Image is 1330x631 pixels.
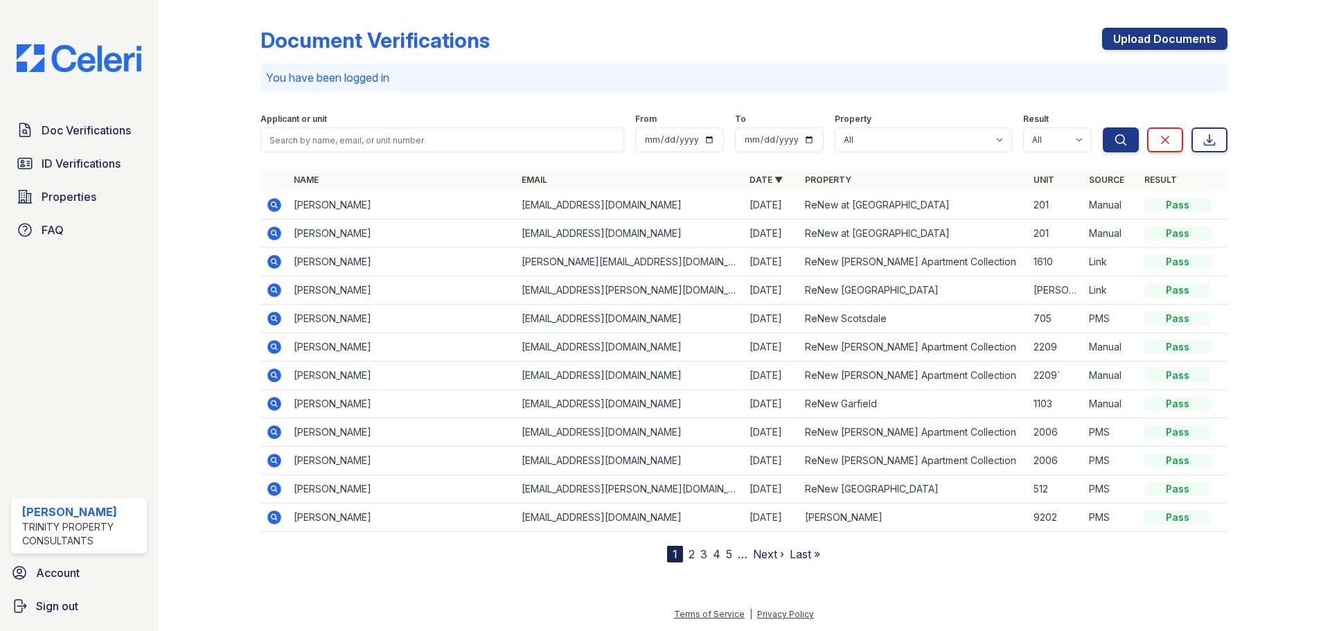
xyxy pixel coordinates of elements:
[1083,504,1139,532] td: PMS
[516,305,744,333] td: [EMAIL_ADDRESS][DOMAIN_NAME]
[288,276,516,305] td: [PERSON_NAME]
[799,191,1027,220] td: ReNew at [GEOGRAPHIC_DATA]
[1028,362,1083,390] td: 2209`
[799,418,1027,447] td: ReNew [PERSON_NAME] Apartment Collection
[1028,418,1083,447] td: 2006
[1083,305,1139,333] td: PMS
[700,547,707,561] a: 3
[516,333,744,362] td: [EMAIL_ADDRESS][DOMAIN_NAME]
[1144,312,1211,326] div: Pass
[744,220,799,248] td: [DATE]
[1144,425,1211,439] div: Pass
[799,248,1027,276] td: ReNew [PERSON_NAME] Apartment Collection
[1144,368,1211,382] div: Pass
[757,609,814,619] a: Privacy Policy
[1144,226,1211,240] div: Pass
[42,155,121,172] span: ID Verifications
[744,276,799,305] td: [DATE]
[744,191,799,220] td: [DATE]
[1102,28,1227,50] a: Upload Documents
[1083,390,1139,418] td: Manual
[36,565,80,581] span: Account
[11,183,147,211] a: Properties
[1144,397,1211,411] div: Pass
[6,592,152,620] button: Sign out
[805,175,851,185] a: Property
[11,116,147,144] a: Doc Verifications
[1083,333,1139,362] td: Manual
[288,191,516,220] td: [PERSON_NAME]
[744,447,799,475] td: [DATE]
[1144,454,1211,468] div: Pass
[799,504,1027,532] td: [PERSON_NAME]
[1028,504,1083,532] td: 9202
[799,447,1027,475] td: ReNew [PERSON_NAME] Apartment Collection
[288,447,516,475] td: [PERSON_NAME]
[799,333,1027,362] td: ReNew [PERSON_NAME] Apartment Collection
[1144,482,1211,496] div: Pass
[750,609,752,619] div: |
[516,447,744,475] td: [EMAIL_ADDRESS][DOMAIN_NAME]
[516,191,744,220] td: [EMAIL_ADDRESS][DOMAIN_NAME]
[42,188,96,205] span: Properties
[1144,255,1211,269] div: Pass
[1028,333,1083,362] td: 2209
[1034,175,1054,185] a: Unit
[1083,220,1139,248] td: Manual
[1083,191,1139,220] td: Manual
[288,220,516,248] td: [PERSON_NAME]
[1083,362,1139,390] td: Manual
[1144,510,1211,524] div: Pass
[516,276,744,305] td: [EMAIL_ADDRESS][PERSON_NAME][DOMAIN_NAME]
[288,390,516,418] td: [PERSON_NAME]
[1028,475,1083,504] td: 512
[11,150,147,177] a: ID Verifications
[1144,340,1211,354] div: Pass
[11,216,147,244] a: FAQ
[799,220,1027,248] td: ReNew at [GEOGRAPHIC_DATA]
[294,175,319,185] a: Name
[288,504,516,532] td: [PERSON_NAME]
[288,333,516,362] td: [PERSON_NAME]
[750,175,783,185] a: Date ▼
[42,122,131,139] span: Doc Verifications
[738,546,747,562] span: …
[516,475,744,504] td: [EMAIL_ADDRESS][PERSON_NAME][DOMAIN_NAME]
[799,276,1027,305] td: ReNew [GEOGRAPHIC_DATA]
[744,418,799,447] td: [DATE]
[689,547,695,561] a: 2
[744,305,799,333] td: [DATE]
[288,248,516,276] td: [PERSON_NAME]
[516,220,744,248] td: [EMAIL_ADDRESS][DOMAIN_NAME]
[1083,475,1139,504] td: PMS
[1144,198,1211,212] div: Pass
[1089,175,1124,185] a: Source
[516,418,744,447] td: [EMAIL_ADDRESS][DOMAIN_NAME]
[1083,276,1139,305] td: Link
[1028,276,1083,305] td: [PERSON_NAME] 1A-103
[713,547,720,561] a: 4
[667,546,683,562] div: 1
[744,362,799,390] td: [DATE]
[799,390,1027,418] td: ReNew Garfield
[735,114,746,125] label: To
[1083,418,1139,447] td: PMS
[799,475,1027,504] td: ReNew [GEOGRAPHIC_DATA]
[516,390,744,418] td: [EMAIL_ADDRESS][DOMAIN_NAME]
[799,362,1027,390] td: ReNew [PERSON_NAME] Apartment Collection
[744,248,799,276] td: [DATE]
[522,175,547,185] a: Email
[744,390,799,418] td: [DATE]
[744,333,799,362] td: [DATE]
[6,559,152,587] a: Account
[288,362,516,390] td: [PERSON_NAME]
[1028,305,1083,333] td: 705
[799,305,1027,333] td: ReNew Scotsdale
[1083,248,1139,276] td: Link
[516,504,744,532] td: [EMAIL_ADDRESS][DOMAIN_NAME]
[1023,114,1049,125] label: Result
[1028,390,1083,418] td: 1103
[744,504,799,532] td: [DATE]
[753,547,784,561] a: Next ›
[22,520,141,548] div: Trinity Property Consultants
